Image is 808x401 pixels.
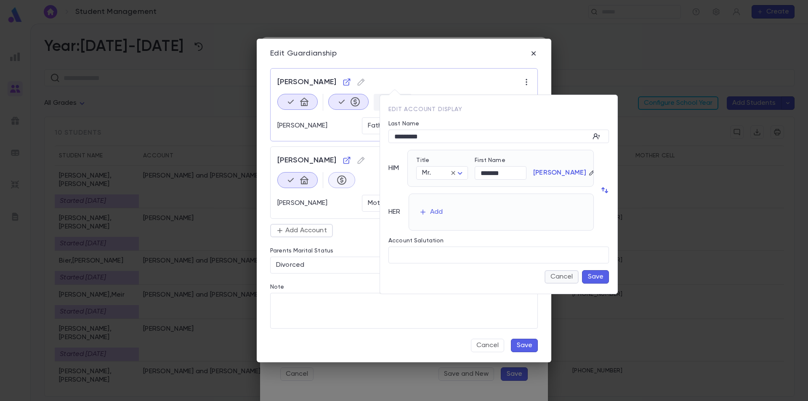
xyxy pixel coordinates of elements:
[545,270,579,284] button: Cancel
[475,157,505,164] label: First Name
[388,237,444,244] label: Account Salutation
[388,164,399,173] p: HIM
[388,120,419,127] label: Last Name
[388,106,462,112] span: Edit Account Display
[416,167,468,180] div: Mr.
[416,157,429,164] label: Title
[417,205,444,219] button: Add
[533,169,586,177] p: [PERSON_NAME]
[582,270,609,284] button: Save
[430,208,443,216] div: Add
[388,208,400,216] p: HER
[422,170,431,176] span: Mr.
